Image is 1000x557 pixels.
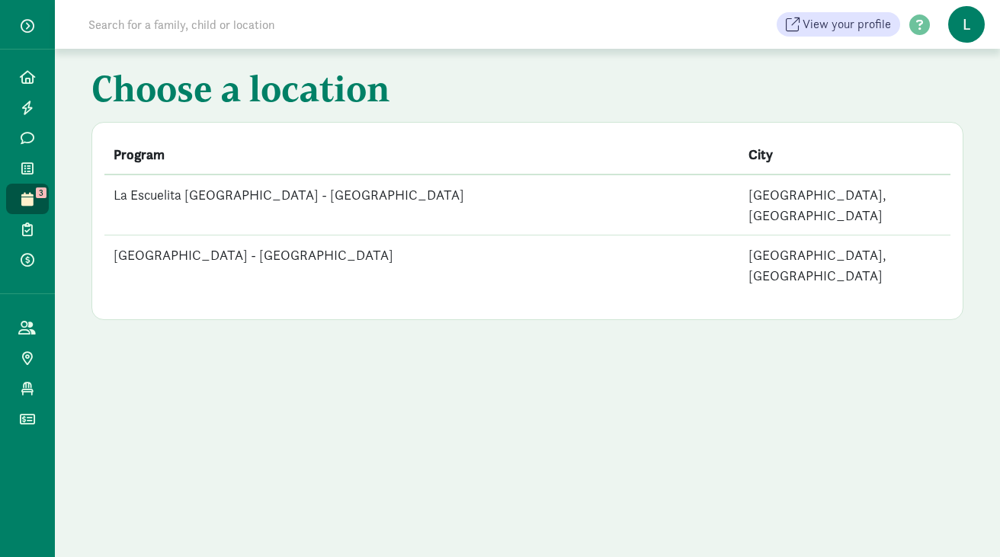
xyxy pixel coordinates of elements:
input: Search for a family, child or location [79,9,507,40]
th: City [739,135,951,174]
span: 3 [36,187,46,198]
td: [GEOGRAPHIC_DATA], [GEOGRAPHIC_DATA] [739,235,951,296]
th: Program [104,135,739,174]
h1: Choose a location [91,67,963,116]
span: L [948,6,985,43]
td: [GEOGRAPHIC_DATA] - [GEOGRAPHIC_DATA] [104,235,739,296]
a: View your profile [777,12,900,37]
a: 3 [6,184,49,214]
td: [GEOGRAPHIC_DATA], [GEOGRAPHIC_DATA] [739,174,951,235]
span: View your profile [803,15,891,34]
td: La Escuelita [GEOGRAPHIC_DATA] - [GEOGRAPHIC_DATA] [104,174,739,235]
iframe: Chat Widget [924,484,1000,557]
